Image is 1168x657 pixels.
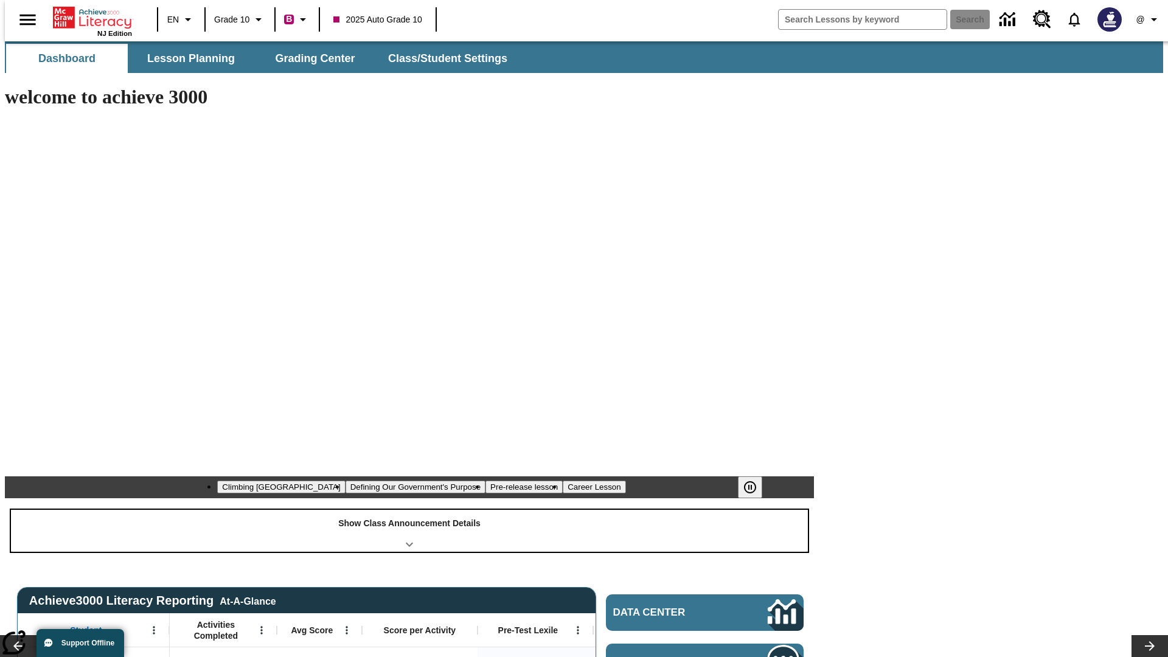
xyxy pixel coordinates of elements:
button: Grade: Grade 10, Select a grade [209,9,271,30]
img: Avatar [1097,7,1122,32]
span: NJ Edition [97,30,132,37]
button: Lesson carousel, Next [1131,635,1168,657]
span: Support Offline [61,639,114,647]
p: Show Class Announcement Details [338,517,481,530]
button: Class/Student Settings [378,44,517,73]
span: Avg Score [291,625,333,636]
button: Pause [738,476,762,498]
span: Achieve3000 Literacy Reporting [29,594,276,608]
span: 2025 Auto Grade 10 [333,13,422,26]
input: search field [779,10,947,29]
span: Data Center [613,607,727,619]
button: Open Menu [338,621,356,639]
span: Pre-Test Lexile [498,625,558,636]
button: Dashboard [6,44,128,73]
div: Show Class Announcement Details [11,510,808,552]
a: Data Center [992,3,1026,36]
span: @ [1136,13,1144,26]
button: Select a new avatar [1090,4,1129,35]
span: Score per Activity [384,625,456,636]
span: Grade 10 [214,13,249,26]
button: Open side menu [10,2,46,38]
button: Open Menu [145,621,163,639]
a: Data Center [606,594,804,631]
button: Slide 2 Defining Our Government's Purpose [346,481,485,493]
div: Pause [738,476,774,498]
h1: welcome to achieve 3000 [5,86,814,108]
a: Home [53,5,132,30]
button: Slide 1 Climbing Mount Tai [217,481,345,493]
button: Slide 4 Career Lesson [563,481,625,493]
button: Boost Class color is violet red. Change class color [279,9,315,30]
button: Slide 3 Pre-release lesson [485,481,563,493]
button: Profile/Settings [1129,9,1168,30]
a: Notifications [1058,4,1090,35]
button: Language: EN, Select a language [162,9,201,30]
button: Open Menu [252,621,271,639]
div: SubNavbar [5,44,518,73]
button: Lesson Planning [130,44,252,73]
button: Support Offline [36,629,124,657]
button: Grading Center [254,44,376,73]
span: EN [167,13,179,26]
a: Resource Center, Will open in new tab [1026,3,1058,36]
div: At-A-Glance [220,594,276,607]
span: Student [70,625,102,636]
div: Home [53,4,132,37]
div: SubNavbar [5,41,1163,73]
span: Activities Completed [176,619,256,641]
span: B [286,12,292,27]
button: Open Menu [569,621,587,639]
